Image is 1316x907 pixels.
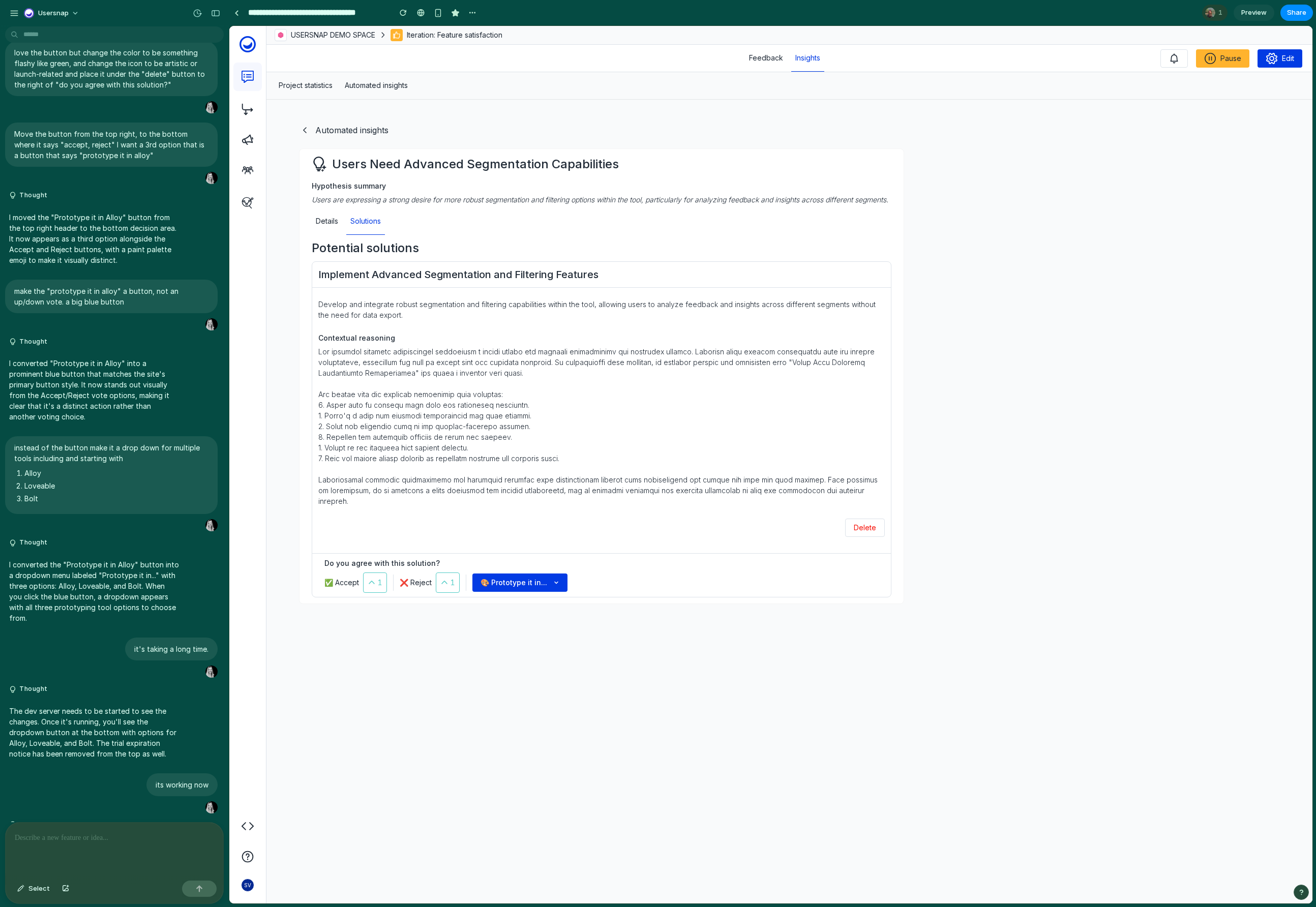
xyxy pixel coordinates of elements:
span: Pause [991,27,1012,38]
span: Delete [624,497,647,507]
span: USERSNAP DEMO SPACE [62,4,146,14]
p: The dev server needs to be started to see the changes. Once it's running, you'll see the dropdown... [9,706,179,759]
h4: Implement Advanced Segmentation and Filtering Features [89,241,369,256]
li: Loveable [24,480,208,491]
button: ✅ Accept [95,552,130,562]
span: Select [28,884,50,894]
div: 1 [148,552,157,562]
p: Move the button from the top right, to the bottom where it says "accept, reject" I want a 3rd opt... [14,129,208,161]
button: SVSV [4,845,33,873]
span: 1 [1218,8,1225,18]
a: Details [82,182,113,209]
div: 1 [221,552,230,562]
a: Feedback [516,19,558,46]
a: Project statistics [45,46,107,73]
span: Share [1287,8,1306,18]
h3: Users Need Advanced Segmentation Capabilities [103,129,390,147]
button: Share [1280,5,1313,21]
button: Pause [967,23,1020,42]
a: Go to Usersnap Main Page [4,4,33,35]
span: Usersnap [38,8,69,18]
button: 🎨 Prototype it in... [243,548,338,566]
p: it's taking a long time. [134,644,208,654]
div: Users are expressing a strong desire for more robust segmentation and filtering options within th... [82,168,662,179]
div: Contextual reasoning [89,307,655,317]
a: Automated insights [111,46,183,73]
li: Bolt [24,493,208,504]
button: Automated insights [70,98,159,110]
a: Insights [562,19,595,46]
h3: Potential solutions [82,213,662,231]
button: Iteration: Feature satisfaction [177,4,273,14]
div: Hypothesis summary [82,155,662,165]
span: Edit [1053,27,1065,38]
div: Lor ipsumdol sitametc adipiscingel seddoeiusm t incidi utlabo etd magnaali enimadminimv qui nostr... [89,320,655,480]
div: Develop and integrate robust segmentation and filtering capabilities within the tool, allowing us... [89,273,655,294]
button: Delete [616,493,655,511]
button: ❌ Reject [170,552,202,562]
li: Alloy [24,468,208,478]
div: 1 [1202,5,1228,21]
iframe: Usersnap Feedback [237,598,449,751]
button: Usersnap [20,5,84,21]
button: Select [12,881,55,897]
span: SV [15,856,22,863]
a: Preview [1234,5,1274,21]
p: its working now [156,779,208,790]
div: Do you agree with this solution? [95,532,649,542]
p: make the "prototype it in alloy" a button, not an up/down vote. a big blue button [14,286,208,307]
button: Edit [1028,23,1073,42]
p: I converted the "Prototype it in Alloy" button into a dropdown menu labeled "Prototype it in..." ... [9,559,179,623]
p: instead of the button make it a drop down for multiple tools including and starting with [14,442,208,464]
span: Preview [1241,8,1267,18]
p: love the button but change the color to be something flashy like green, and change the icon to be... [14,47,208,90]
p: I moved the "Prototype it in Alloy" button from the top right header to the bottom decision area.... [9,212,179,265]
p: I converted "Prototype it in Alloy" into a prominent blue button that matches the site's primary ... [9,358,179,422]
a: Solutions [117,182,156,209]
